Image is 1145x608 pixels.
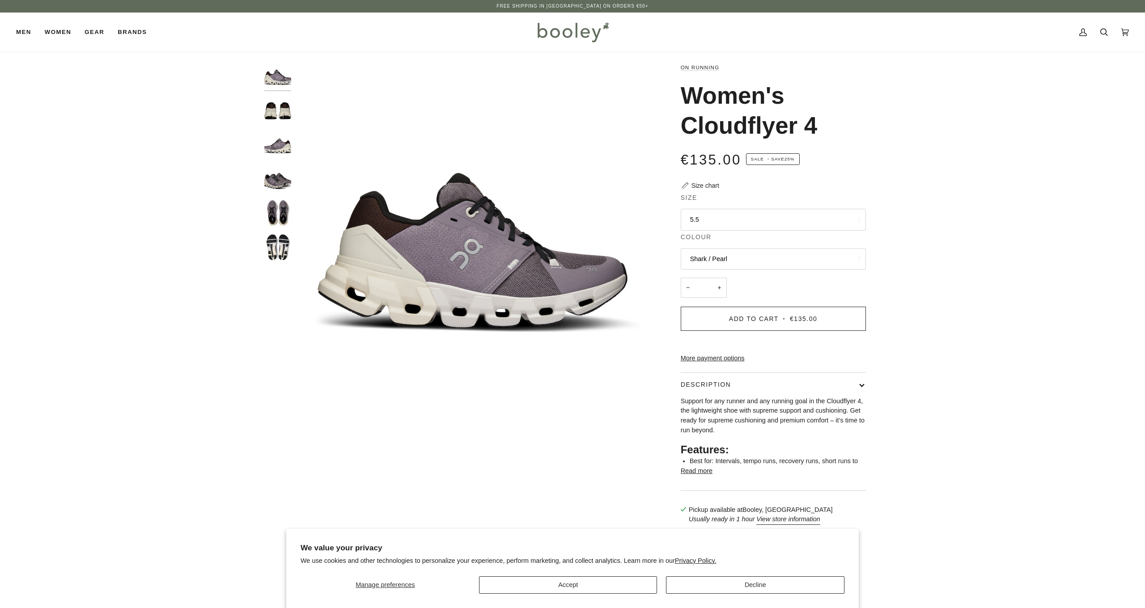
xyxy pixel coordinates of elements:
[264,131,291,158] img: On Women's Cloudflyer 4 Shark / Pearl - Booley Galway
[681,193,697,203] span: Size
[85,28,104,37] span: Gear
[681,443,866,456] h2: Features:
[479,576,657,594] button: Accept
[681,373,866,397] button: Description
[16,28,31,37] span: Men
[496,3,648,10] p: Free Shipping in [GEOGRAPHIC_DATA] on Orders €50+
[681,466,712,476] button: Read more
[78,13,111,52] a: Gear
[766,156,772,161] em: •
[301,576,470,594] button: Manage preferences
[264,234,291,261] img: On Women's Cloudflyer 4 Shark / Pearl - Booley Galway
[681,232,712,242] span: Colour
[675,557,717,564] a: Privacy Policy.
[264,165,291,192] img: On Women's Cloudflyer 4 Shark / Pearl - Booley Galway
[264,63,291,89] img: On Women's Cloudflyer 4 Shark / Pearl - Booley Galway
[681,278,695,298] button: −
[681,397,866,435] p: Support for any runner and any running goal in the Cloudflyer 4, the lightweight shoe with suprem...
[301,543,844,553] h2: We value your privacy
[729,315,779,322] span: Add to Cart
[681,209,866,231] button: 5.5
[681,248,866,270] button: Shark / Pearl
[790,315,817,322] span: €135.00
[681,354,866,363] a: More payment options
[681,81,859,140] h1: Women's Cloudflyer 4
[534,19,612,45] img: Booley
[785,156,795,161] span: 25%
[264,97,291,123] img: On Women's Cloudflyer 4 Shark / Pearl - Booley Galway
[681,278,727,298] input: Quantity
[666,576,844,594] button: Decline
[111,13,153,52] a: Brands
[681,152,742,168] span: €135.00
[681,307,866,331] button: Add to Cart • €135.00
[751,156,764,161] span: Sale
[689,515,833,524] p: Usually ready in 1 hour
[756,515,820,524] button: View store information
[356,581,415,588] span: Manage preferences
[45,28,71,37] span: Women
[296,63,649,416] div: On Women's Cloudflyer 4 Shark / Pearl - Booley Galway
[781,315,787,322] span: •
[712,278,726,298] button: +
[301,557,844,565] p: We use cookies and other technologies to personalize your experience, perform marketing, and coll...
[689,505,833,515] p: Pickup available at
[690,456,866,466] li: Best for: Intervals, tempo runs, recovery runs, short runs to
[38,13,78,52] a: Women
[16,13,38,52] a: Men
[746,153,800,165] span: Save
[742,506,832,513] strong: Booley, [GEOGRAPHIC_DATA]
[264,199,291,226] img: On Women's Cloudflyer 4 Shark / Pearl - Booley Galway
[264,566,881,584] h2: You might also like
[681,65,720,70] a: On Running
[691,181,719,190] div: Size chart
[296,63,649,416] img: On Women&#39;s Cloudflyer 4 Shark / Pearl - Booley Galway
[118,28,147,37] span: Brands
